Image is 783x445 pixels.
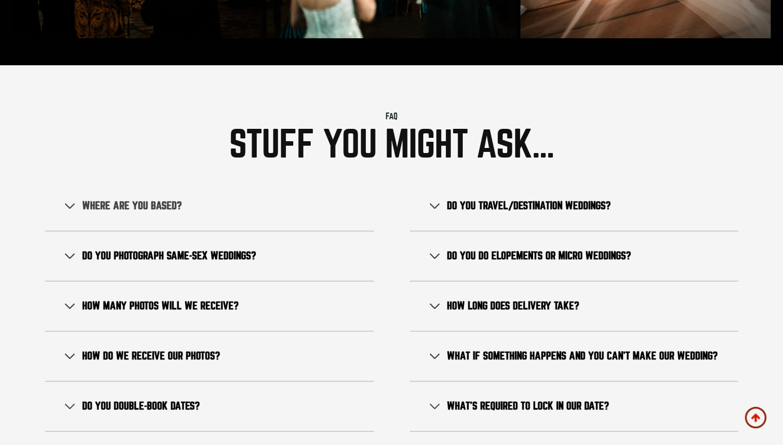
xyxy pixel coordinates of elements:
button: Do you do elopements or micro weddings? [410,231,739,281]
span: How many photos will we receive? [82,299,239,313]
h4: FAQ [45,110,738,123]
h2: Stuff you might ask… [45,127,738,163]
span: What if something happens and you can’t make our wedding? [447,349,718,363]
span: How long does delivery take? [447,299,579,313]
span: Do you travel/destination weddings? [447,199,611,213]
button: Do you photograph same-sex weddings? [45,231,374,281]
button: Where are you based? [45,181,374,231]
span: Do you double-book dates? [82,399,200,413]
span: How do we receive our photos? [82,349,220,363]
button: Do you double-book dates? [45,381,374,431]
button: What if something happens and you can’t make our wedding? [410,331,739,381]
span: What’s required to lock in our date? [447,399,609,413]
button: How long does delivery take? [410,281,739,331]
span: Do you photograph same-sex weddings? [82,249,256,263]
span: Where are you based? [82,199,182,213]
a: Scroll to top [745,407,766,428]
button: How do we receive our photos? [45,331,374,381]
button: Do you travel/destination weddings? [410,181,739,231]
button: How many photos will we receive? [45,281,374,331]
span: Do you do elopements or micro weddings? [447,249,631,263]
button: What’s required to lock in our date? [410,381,739,431]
